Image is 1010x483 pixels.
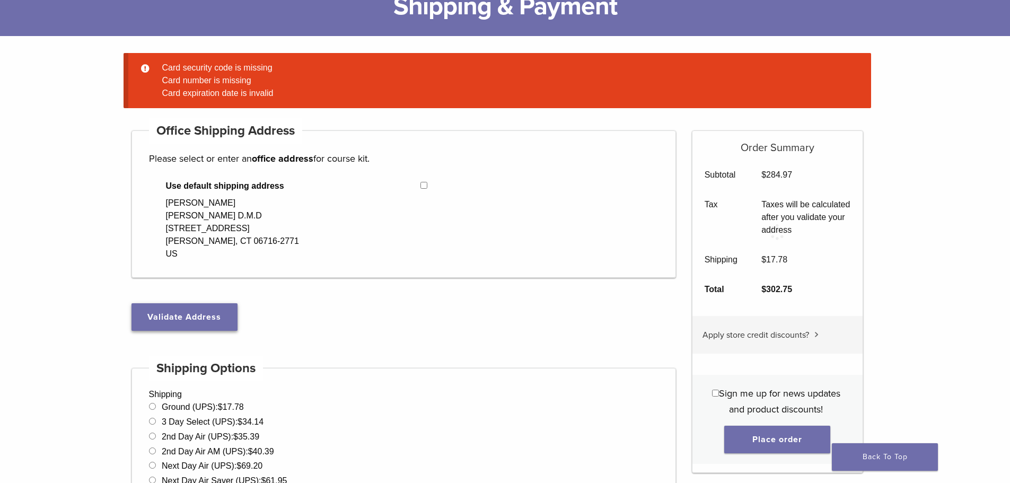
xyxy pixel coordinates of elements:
label: 2nd Day Air AM (UPS): [162,447,274,456]
h5: Order Summary [692,131,863,154]
h4: Office Shipping Address [149,118,303,144]
label: 3 Day Select (UPS): [162,417,264,426]
bdi: 40.39 [248,447,274,456]
bdi: 69.20 [236,461,262,470]
img: caret.svg [814,332,819,337]
h4: Shipping Options [149,356,264,381]
label: Next Day Air (UPS): [162,461,262,470]
button: Place order [724,426,830,453]
span: $ [218,402,223,411]
span: Apply store credit discounts? [702,330,809,340]
span: $ [236,461,241,470]
strong: office address [252,153,313,164]
li: Card security code is missing [158,62,854,74]
span: $ [238,417,242,426]
label: Ground (UPS): [162,402,244,411]
li: Card expiration date is invalid [158,87,854,100]
input: Sign me up for news updates and product discounts! [712,390,719,397]
li: Card number is missing [158,74,854,87]
span: Use default shipping address [166,180,421,192]
label: 2nd Day Air (UPS): [162,432,259,441]
span: Sign me up for news updates and product discounts! [719,388,840,415]
bdi: 34.14 [238,417,264,426]
button: Validate Address [131,303,238,331]
p: Please select or enter an for course kit. [149,151,659,166]
bdi: 35.39 [233,432,259,441]
a: Back To Top [832,443,938,471]
div: [PERSON_NAME] [PERSON_NAME] D.M.D [STREET_ADDRESS] [PERSON_NAME], CT 06716-2771 US [166,197,299,260]
span: $ [248,447,253,456]
span: $ [233,432,238,441]
bdi: 17.78 [218,402,244,411]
